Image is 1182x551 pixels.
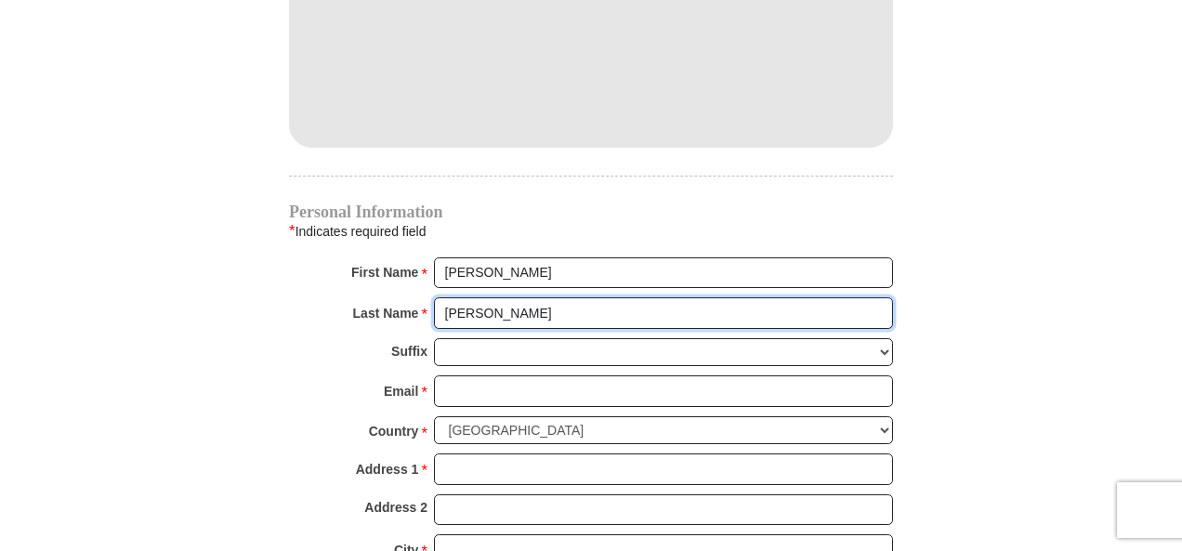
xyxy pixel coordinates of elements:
[364,494,427,520] strong: Address 2
[353,300,419,326] strong: Last Name
[369,418,419,444] strong: Country
[289,204,893,219] h4: Personal Information
[351,259,418,285] strong: First Name
[356,456,419,482] strong: Address 1
[289,219,893,243] div: Indicates required field
[391,338,427,364] strong: Suffix
[384,378,418,404] strong: Email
